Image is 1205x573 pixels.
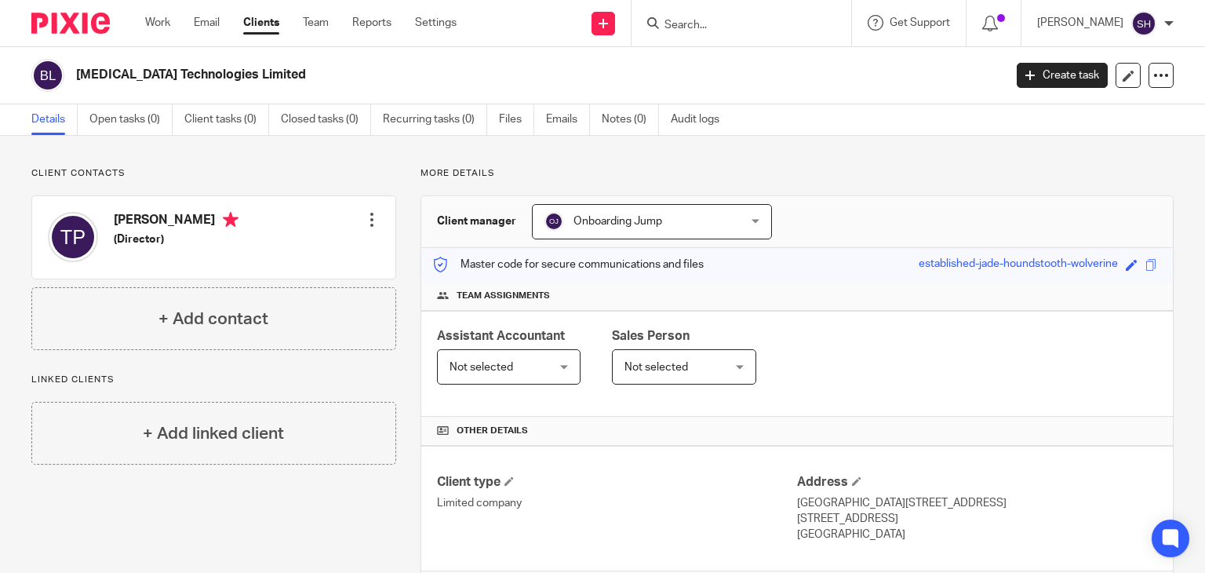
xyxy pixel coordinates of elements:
[31,59,64,92] img: svg%3E
[1017,63,1108,88] a: Create task
[612,330,690,342] span: Sales Person
[457,290,550,302] span: Team assignments
[499,104,534,135] a: Files
[1131,11,1156,36] img: svg%3E
[143,422,284,446] h4: + Add linked client
[281,104,371,135] a: Closed tasks (0)
[303,15,329,31] a: Team
[114,232,238,247] h5: (Director)
[243,15,279,31] a: Clients
[184,104,269,135] a: Client tasks (0)
[31,13,110,34] img: Pixie
[415,15,457,31] a: Settings
[797,495,1157,511] p: [GEOGRAPHIC_DATA][STREET_ADDRESS]
[671,104,731,135] a: Audit logs
[797,527,1157,542] p: [GEOGRAPHIC_DATA]
[797,511,1157,527] p: [STREET_ADDRESS]
[89,104,173,135] a: Open tasks (0)
[420,167,1174,180] p: More details
[31,104,78,135] a: Details
[437,214,516,229] h3: Client manager
[602,104,659,135] a: Notes (0)
[890,17,950,28] span: Get Support
[223,212,238,228] i: Primary
[145,15,170,31] a: Work
[919,256,1118,274] div: established-jade-houndstooth-wolverine
[48,212,98,262] img: svg%3E
[194,15,220,31] a: Email
[437,330,565,342] span: Assistant Accountant
[433,257,704,272] p: Master code for secure communications and files
[624,362,688,373] span: Not selected
[450,362,513,373] span: Not selected
[158,307,268,331] h4: + Add contact
[31,374,396,386] p: Linked clients
[76,67,810,83] h2: [MEDICAL_DATA] Technologies Limited
[544,212,563,231] img: svg%3E
[31,167,396,180] p: Client contacts
[437,495,797,511] p: Limited company
[546,104,590,135] a: Emails
[457,425,528,437] span: Other details
[383,104,487,135] a: Recurring tasks (0)
[663,19,804,33] input: Search
[573,216,662,227] span: Onboarding Jump
[797,474,1157,491] h4: Address
[352,15,391,31] a: Reports
[437,474,797,491] h4: Client type
[1037,15,1123,31] p: [PERSON_NAME]
[114,212,238,232] h4: [PERSON_NAME]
